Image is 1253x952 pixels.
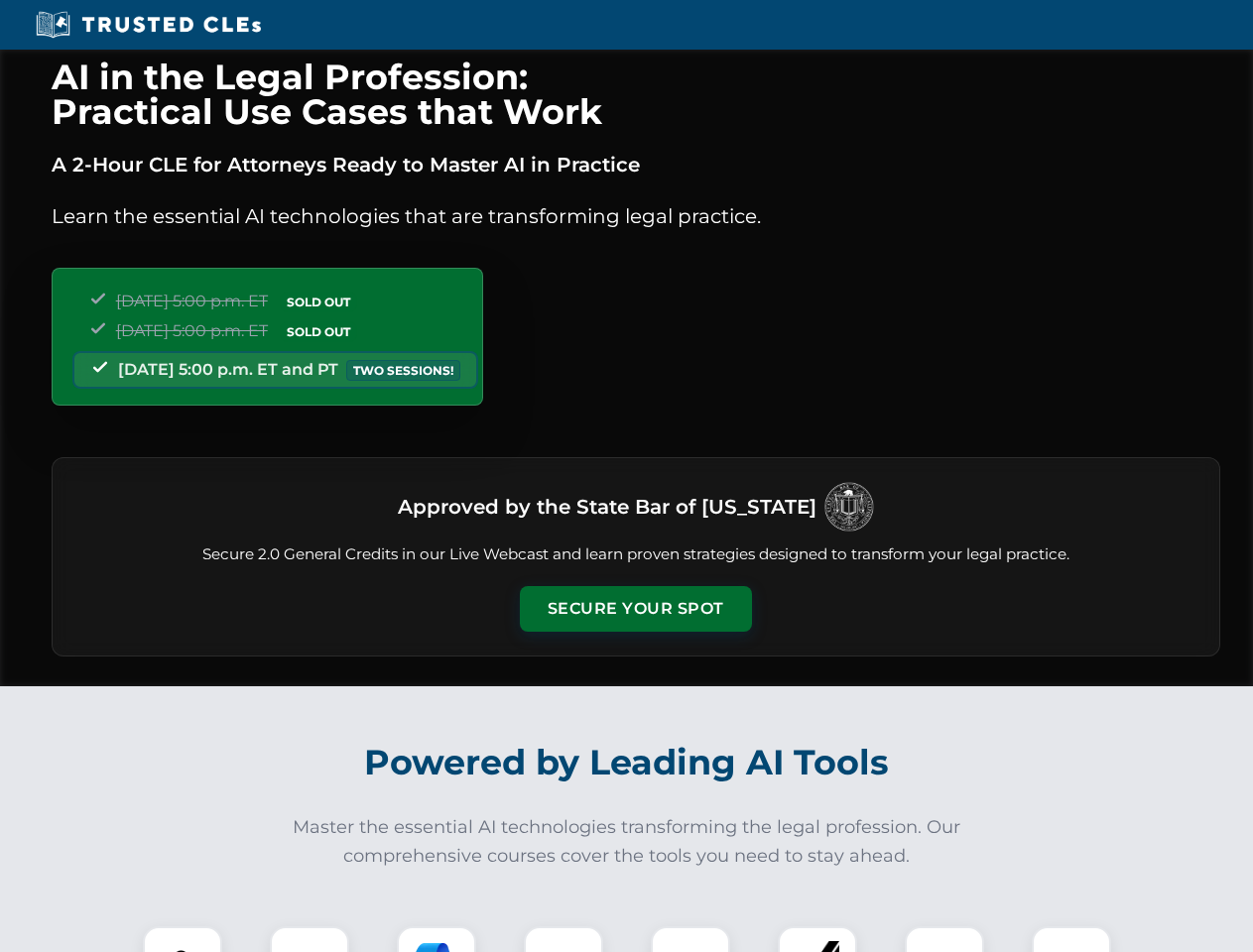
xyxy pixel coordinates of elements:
img: Logo [824,482,874,532]
h2: Powered by Leading AI Tools [77,728,1177,797]
p: Secure 2.0 General Credits in our Live Webcast and learn proven strategies designed to transform ... [76,543,1195,566]
span: SOLD OUT [280,321,357,342]
p: Master the essential AI technologies transforming the legal profession. Our comprehensive courses... [280,813,974,871]
button: Secure Your Spot [520,586,752,632]
p: Learn the essential AI technologies that are transforming legal practice. [52,200,1220,232]
span: [DATE] 5:00 p.m. ET [116,292,268,310]
h1: AI in the Legal Profession: Practical Use Cases that Work [52,59,1220,129]
h3: Approved by the State Bar of [US_STATE] [398,489,816,525]
img: Trusted CLEs [30,10,267,40]
p: A 2-Hour CLE for Attorneys Ready to Master AI in Practice [52,149,1220,180]
span: [DATE] 5:00 p.m. ET [116,321,268,340]
span: SOLD OUT [280,292,357,312]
